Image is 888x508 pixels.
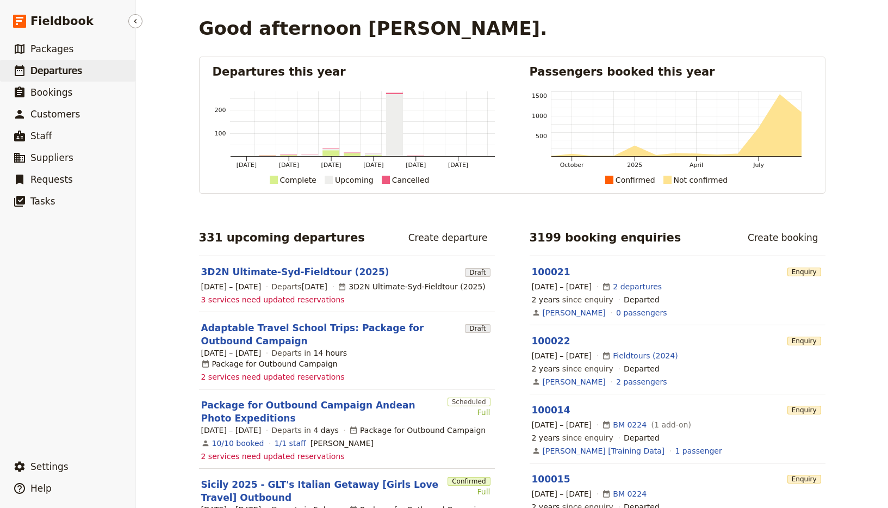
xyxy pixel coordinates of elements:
span: Draft [465,324,490,333]
span: 2 years [532,433,560,442]
div: 3D2N Ultimate-Syd-Fieldtour (2025) [338,281,486,292]
span: 3 services need updated reservations [201,294,345,305]
h2: Departures this year [213,64,495,80]
span: Draft [465,268,490,277]
span: 14 hours [313,349,347,357]
a: [PERSON_NAME] [543,376,606,387]
div: Full [448,407,490,418]
a: 100022 [532,336,570,346]
span: 2 years [532,364,560,373]
a: 100014 [532,405,570,416]
span: [DATE] – [DATE] [532,419,592,430]
tspan: July [753,162,764,169]
a: [PERSON_NAME] [Training Data] [543,445,665,456]
span: since enquiry [532,363,613,374]
tspan: [DATE] [363,162,383,169]
div: Full [448,486,490,497]
a: Sicily 2025 - GLT's Italian Getaway [Girls Love Travel] Outbound [201,478,444,504]
span: Enquiry [787,475,821,484]
h2: 3199 booking enquiries [530,230,681,246]
tspan: [DATE] [278,162,299,169]
tspan: 1000 [532,113,547,120]
div: Package for Outbound Campaign [349,425,486,436]
span: Fieldbook [30,13,94,29]
a: 3D2N Ultimate-Syd-Fieldtour (2025) [201,265,389,278]
tspan: 500 [536,133,547,140]
a: BM 0224 [613,488,647,499]
tspan: [DATE] [406,162,426,169]
tspan: 2025 [627,162,642,169]
div: Upcoming [335,174,374,187]
span: Scheduled [448,398,490,406]
a: Create departure [401,228,495,247]
a: Create booking [741,228,825,247]
span: Help [30,483,52,494]
span: Enquiry [787,268,821,276]
span: ( 1 add-on ) [649,419,691,430]
tspan: October [560,162,583,169]
a: View the passengers for this booking [616,376,667,387]
div: Confirmed [616,174,655,187]
span: Clive Paget [311,438,374,449]
a: Adaptable Travel School Trips: Package for Outbound Campaign [201,321,461,348]
span: 4 days [313,426,338,435]
div: Complete [280,174,316,187]
span: [DATE] – [DATE] [201,281,262,292]
h2: Passengers booked this year [530,64,812,80]
span: Customers [30,109,80,120]
a: 1/1 staff [275,438,306,449]
h2: 331 upcoming departures [199,230,365,246]
span: Enquiry [787,337,821,345]
a: [PERSON_NAME] [543,307,606,318]
span: Departs in [271,348,347,358]
span: Settings [30,461,69,472]
tspan: April [689,162,703,169]
span: Departs [271,281,327,292]
span: [DATE] – [DATE] [532,281,592,292]
a: View the bookings for this departure [212,438,264,449]
h1: Good afternoon [PERSON_NAME]. [199,17,548,39]
a: View the passengers for this booking [675,445,722,456]
span: 2 years [532,295,560,304]
a: View the passengers for this booking [616,307,667,318]
span: Confirmed [448,477,490,486]
div: Cancelled [392,174,430,187]
span: 2 services need updated reservations [201,371,345,382]
span: Tasks [30,196,55,207]
div: Package for Outbound Campaign [201,358,338,369]
div: Departed [624,294,660,305]
span: Suppliers [30,152,73,163]
tspan: 100 [214,130,226,137]
span: [DATE] – [DATE] [532,488,592,499]
span: Bookings [30,87,72,98]
a: Fieldtours (2024) [613,350,678,361]
tspan: [DATE] [448,162,468,169]
a: Package for Outbound Campaign Andean Photo Expeditions [201,399,443,425]
span: [DATE] – [DATE] [201,425,262,436]
a: BM 0224 [613,419,647,430]
span: since enquiry [532,432,613,443]
div: Not confirmed [674,174,728,187]
span: Departs in [271,425,338,436]
span: since enquiry [532,294,613,305]
span: Departures [30,65,82,76]
tspan: [DATE] [321,162,341,169]
span: [DATE] [302,282,327,291]
tspan: 200 [214,107,226,114]
div: Departed [624,432,660,443]
span: Staff [30,131,52,141]
span: 2 services need updated reservations [201,451,345,462]
button: Hide menu [128,14,142,28]
a: 100015 [532,474,570,485]
span: Enquiry [787,406,821,414]
span: Packages [30,44,73,54]
span: Requests [30,174,73,185]
a: 100021 [532,267,570,277]
tspan: [DATE] [236,162,256,169]
a: 2 departures [613,281,662,292]
div: Departed [624,363,660,374]
span: [DATE] – [DATE] [532,350,592,361]
tspan: 1500 [532,92,547,100]
span: [DATE] – [DATE] [201,348,262,358]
